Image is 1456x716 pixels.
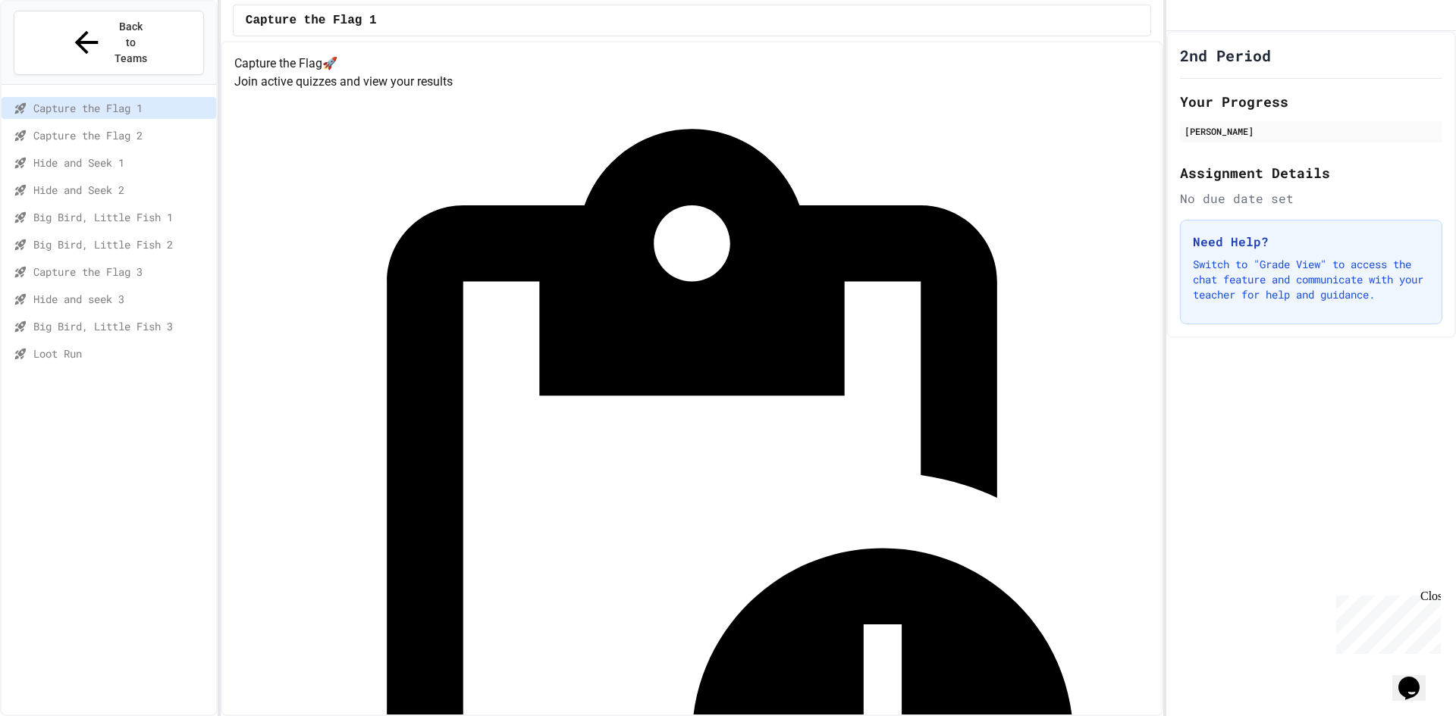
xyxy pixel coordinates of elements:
[33,100,210,116] span: Capture the Flag 1
[33,264,210,280] span: Capture the Flag 3
[1392,655,1441,701] iframe: chat widget
[33,182,210,198] span: Hide and Seek 2
[1185,124,1438,138] div: [PERSON_NAME]
[33,155,210,170] span: Hide and Seek 1
[1180,189,1442,208] div: No due date set
[246,11,377,30] span: Capture the Flag 1
[33,236,210,252] span: Big Bird, Little Fish 2
[1180,45,1271,66] h1: 2nd Period
[33,209,210,225] span: Big Bird, Little Fish 1
[234,55,1150,73] h4: Capture the Flag 🚀
[1193,257,1429,302] p: Switch to "Grade View" to access the chat feature and communicate with your teacher for help and ...
[33,127,210,143] span: Capture the Flag 2
[14,11,204,75] button: Back to Teams
[6,6,105,96] div: Chat with us now!Close
[1193,233,1429,251] h3: Need Help?
[1330,589,1441,654] iframe: chat widget
[1180,162,1442,183] h2: Assignment Details
[33,318,210,334] span: Big Bird, Little Fish 3
[234,73,1150,91] p: Join active quizzes and view your results
[113,19,149,67] span: Back to Teams
[33,291,210,307] span: Hide and seek 3
[1180,91,1442,112] h2: Your Progress
[33,345,210,361] span: Loot Run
